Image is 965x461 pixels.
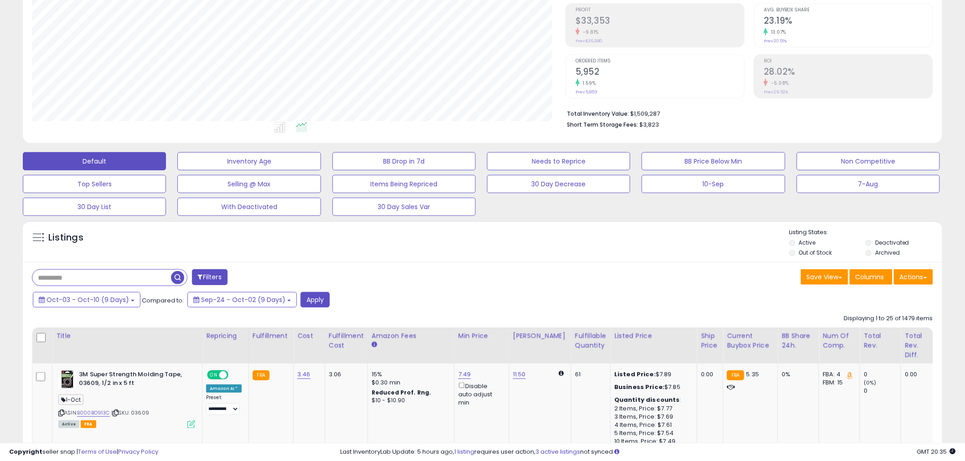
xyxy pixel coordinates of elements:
[33,292,140,307] button: Oct-03 - Oct-10 (9 Days)
[23,175,166,193] button: Top Sellers
[905,370,930,379] div: 0.00
[297,370,311,379] a: 3.46
[764,89,788,95] small: Prev: 29.52%
[142,296,184,305] span: Compared to:
[48,231,83,244] h5: Listings
[614,421,690,429] div: 4 Items, Price: $7.61
[614,331,693,341] div: Listed Price
[177,152,321,170] button: Inventory Age
[177,175,321,193] button: Selling @ Max
[905,331,933,360] div: Total Rev. Diff.
[208,371,219,379] span: ON
[567,108,926,118] li: $1,509,287
[58,370,195,427] div: ASIN:
[58,394,83,405] span: 1-Oct
[764,8,933,13] span: Avg. Buybox Share
[580,80,596,87] small: 1.59%
[536,447,581,456] a: 3 active listings
[782,331,815,350] div: BB Share 24h.
[192,269,228,285] button: Filters
[768,29,786,36] small: 13.07%
[9,448,158,456] div: seller snap | |
[576,59,744,64] span: Ordered Items
[206,331,245,341] div: Repricing
[111,409,149,416] span: | SKU: 03609
[799,239,816,246] label: Active
[372,370,447,379] div: 15%
[917,447,956,456] span: 2025-10-10 20:35 GMT
[58,420,79,428] span: All listings currently available for purchase on Amazon
[567,121,638,128] b: Short Term Storage Fees:
[727,331,774,350] div: Current Buybox Price
[864,379,877,386] small: (0%)
[372,397,447,405] div: $10 - $10.90
[844,314,933,323] div: Displaying 1 to 25 of 1479 items
[56,331,198,341] div: Title
[372,389,431,396] b: Reduced Prof. Rng.
[576,8,744,13] span: Profit
[206,384,242,393] div: Amazon AI *
[875,249,900,256] label: Archived
[575,331,607,350] div: Fulfillable Quantity
[576,38,602,44] small: Prev: $36,980
[458,370,471,379] a: 7.49
[701,331,719,350] div: Ship Price
[78,447,117,456] a: Terms of Use
[576,89,597,95] small: Prev: 5,859
[187,292,297,307] button: Sep-24 - Oct-02 (9 Days)
[458,381,502,407] div: Disable auto adjust min
[782,370,812,379] div: 0%
[614,405,690,413] div: 2 Items, Price: $7.77
[301,292,330,307] button: Apply
[458,331,505,341] div: Min Price
[487,152,630,170] button: Needs to Reprice
[764,38,787,44] small: Prev: 20.51%
[864,387,901,395] div: 0
[764,59,933,64] span: ROI
[614,395,680,404] b: Quantity discounts
[576,67,744,79] h2: 5,952
[118,447,158,456] a: Privacy Policy
[864,331,897,350] div: Total Rev.
[727,370,744,380] small: FBA
[329,370,361,379] div: 3.06
[799,249,832,256] label: Out of Stock
[513,331,567,341] div: [PERSON_NAME]
[455,447,475,456] a: 1 listing
[23,152,166,170] button: Default
[614,383,690,391] div: $7.85
[747,370,759,379] span: 5.35
[639,120,659,129] span: $3,823
[642,175,785,193] button: 10-Sep
[332,198,476,216] button: 30 Day Sales Var
[332,175,476,193] button: Items Being Repriced
[614,383,664,391] b: Business Price:
[81,420,96,428] span: FBA
[206,394,242,415] div: Preset:
[823,379,853,387] div: FBM: 15
[297,331,321,341] div: Cost
[575,370,603,379] div: 61
[576,15,744,28] h2: $33,353
[797,175,940,193] button: 7-Aug
[768,80,789,87] small: -5.08%
[9,447,42,456] strong: Copyright
[614,370,656,379] b: Listed Price:
[864,370,901,379] div: 0
[177,198,321,216] button: With Deactivated
[487,175,630,193] button: 30 Day Decrease
[823,331,856,350] div: Num of Comp.
[614,370,690,379] div: $7.89
[58,370,77,389] img: 51S533KUE4L._SL40_.jpg
[332,152,476,170] button: BB Drop in 7d
[253,331,290,341] div: Fulfillment
[614,429,690,437] div: 5 Items, Price: $7.54
[789,228,942,237] p: Listing States:
[580,29,599,36] small: -9.81%
[372,379,447,387] div: $0.30 min
[894,269,933,285] button: Actions
[875,239,909,246] label: Deactivated
[856,272,884,282] span: Columns
[253,370,270,380] small: FBA
[201,295,285,304] span: Sep-24 - Oct-02 (9 Days)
